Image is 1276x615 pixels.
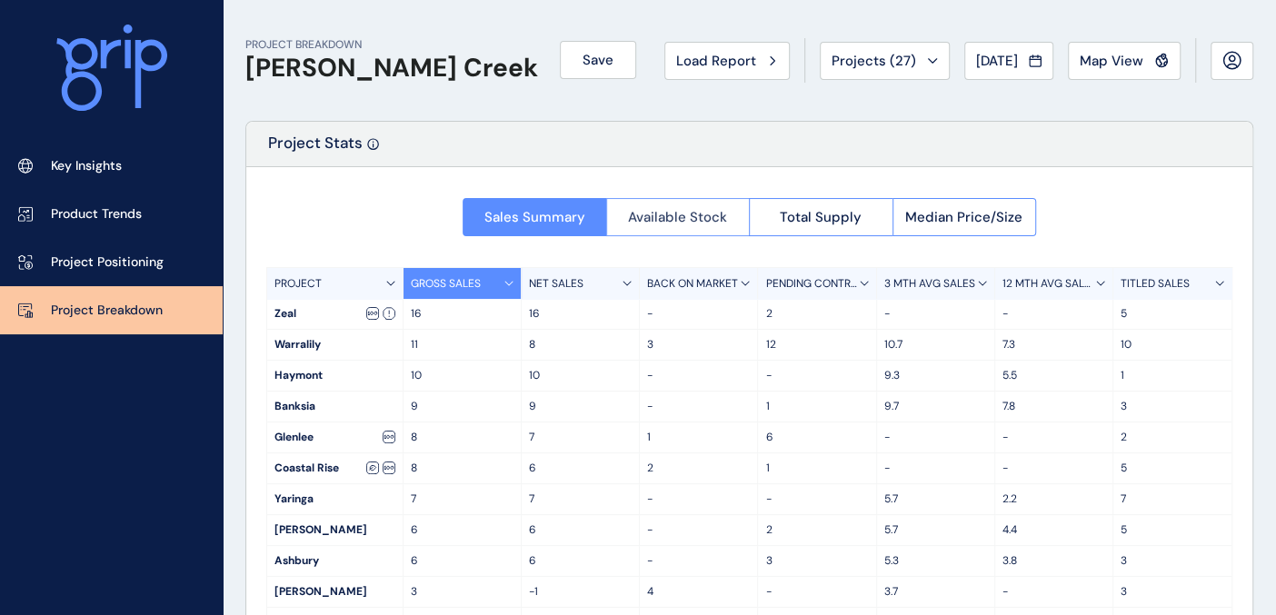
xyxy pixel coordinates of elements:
p: - [884,306,987,322]
p: 5 [1121,522,1224,538]
p: BACK ON MARKET [647,276,738,292]
p: 2 [765,306,868,322]
p: - [1002,430,1105,445]
p: 2 [1121,430,1224,445]
p: 10 [529,368,632,383]
span: Load Report [676,52,756,70]
p: NET SALES [529,276,583,292]
p: 7.3 [1002,337,1105,352]
div: [PERSON_NAME] [267,515,403,545]
p: 3 [1121,584,1224,600]
p: 3 [411,584,513,600]
div: Zeal [267,299,403,329]
span: Sales Summary [484,208,585,226]
div: Haymont [267,361,403,391]
p: 3.8 [1002,553,1105,569]
span: Save [583,51,613,69]
p: PROJECT BREAKDOWN [245,37,538,53]
p: - [765,491,868,507]
p: 10 [1121,337,1224,352]
p: 1 [765,461,868,476]
span: Projects ( 27 ) [832,52,916,70]
p: 16 [411,306,513,322]
div: Yaringa [267,484,403,514]
p: 8 [529,337,632,352]
p: 2 [765,522,868,538]
p: Product Trends [51,205,142,223]
p: TITLED SALES [1121,276,1190,292]
p: 4 [647,584,750,600]
button: Total Supply [749,198,892,236]
p: 5.7 [884,522,987,538]
button: [DATE] [964,42,1053,80]
p: - [647,399,750,414]
p: 5 [1121,461,1224,476]
div: Coastal Rise [267,453,403,483]
p: - [647,306,750,322]
p: 5.7 [884,491,987,507]
p: - [647,553,750,569]
p: 6 [529,522,632,538]
p: 7 [1121,491,1224,507]
p: 3.7 [884,584,987,600]
p: - [1002,584,1105,600]
p: - [1002,306,1105,322]
p: 3 [647,337,750,352]
p: 3 MTH AVG SALES [884,276,975,292]
p: 9.7 [884,399,987,414]
p: 5.3 [884,553,987,569]
span: [DATE] [976,52,1018,70]
p: 6 [529,553,632,569]
span: Available Stock [628,208,727,226]
p: 11 [411,337,513,352]
button: Sales Summary [463,198,606,236]
div: Banksia [267,392,403,422]
p: Project Stats [268,133,363,166]
button: Load Report [664,42,790,80]
p: 6 [411,553,513,569]
p: 1 [765,399,868,414]
p: - [884,461,987,476]
p: Key Insights [51,157,122,175]
button: Median Price/Size [892,198,1037,236]
p: -1 [529,584,632,600]
p: - [647,368,750,383]
p: 7 [411,491,513,507]
div: Glenlee [267,422,403,452]
div: Warralily [267,330,403,360]
p: GROSS SALES [411,276,481,292]
span: Map View [1080,52,1143,70]
p: 12 [765,337,868,352]
p: 9 [411,399,513,414]
div: Ashbury [267,546,403,576]
button: Map View [1068,42,1181,80]
p: 6 [411,522,513,538]
p: 6 [765,430,868,445]
p: 16 [529,306,632,322]
p: Project Breakdown [51,302,163,320]
p: 3 [1121,553,1224,569]
p: 5.5 [1002,368,1105,383]
p: 10.7 [884,337,987,352]
p: 5 [1121,306,1224,322]
p: 12 MTH AVG SALES [1002,276,1096,292]
p: 1 [1121,368,1224,383]
p: 10 [411,368,513,383]
button: Save [560,41,636,79]
p: - [647,522,750,538]
button: Projects (27) [820,42,950,80]
p: 3 [765,553,868,569]
p: 6 [529,461,632,476]
p: 7.8 [1002,399,1105,414]
p: - [884,430,987,445]
p: 3 [1121,399,1224,414]
p: 7 [529,430,632,445]
p: - [765,584,868,600]
div: [PERSON_NAME] [267,577,403,607]
p: PENDING CONTRACTS [765,276,859,292]
p: 8 [411,430,513,445]
p: PROJECT [274,276,322,292]
p: - [765,368,868,383]
p: 2.2 [1002,491,1105,507]
h1: [PERSON_NAME] Creek [245,53,538,84]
